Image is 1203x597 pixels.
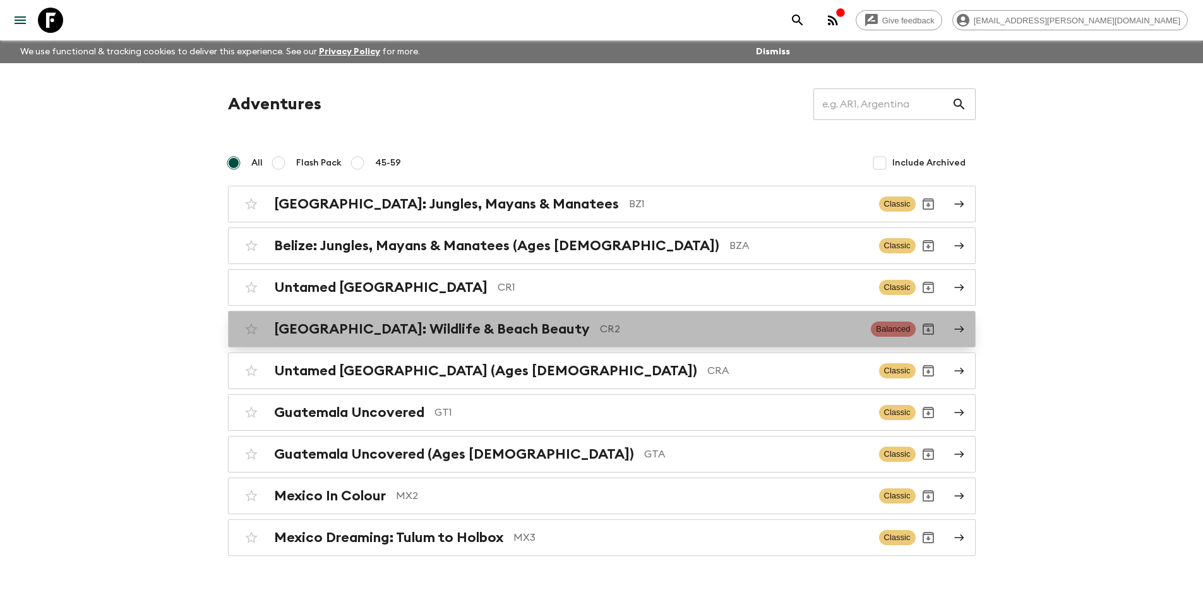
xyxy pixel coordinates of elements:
[228,353,976,389] a: Untamed [GEOGRAPHIC_DATA] (Ages [DEMOGRAPHIC_DATA])CRAClassicArchive
[916,400,941,425] button: Archive
[871,322,915,337] span: Balanced
[879,363,916,378] span: Classic
[228,311,976,347] a: [GEOGRAPHIC_DATA]: Wildlife & Beach BeautyCR2BalancedArchive
[274,446,634,462] h2: Guatemala Uncovered (Ages [DEMOGRAPHIC_DATA])
[967,16,1187,25] span: [EMAIL_ADDRESS][PERSON_NAME][DOMAIN_NAME]
[644,447,869,462] p: GTA
[228,269,976,306] a: Untamed [GEOGRAPHIC_DATA]CR1ClassicArchive
[879,196,916,212] span: Classic
[274,196,619,212] h2: [GEOGRAPHIC_DATA]: Jungles, Mayans & Manatees
[228,186,976,222] a: [GEOGRAPHIC_DATA]: Jungles, Mayans & ManateesBZ1ClassicArchive
[916,525,941,550] button: Archive
[274,363,697,379] h2: Untamed [GEOGRAPHIC_DATA] (Ages [DEMOGRAPHIC_DATA])
[875,16,942,25] span: Give feedback
[916,358,941,383] button: Archive
[879,447,916,462] span: Classic
[15,40,425,63] p: We use functional & tracking cookies to deliver this experience. See our for more.
[274,279,488,296] h2: Untamed [GEOGRAPHIC_DATA]
[274,529,503,546] h2: Mexico Dreaming: Tulum to Holbox
[892,157,966,169] span: Include Archived
[228,227,976,264] a: Belize: Jungles, Mayans & Manatees (Ages [DEMOGRAPHIC_DATA])BZAClassicArchive
[856,10,942,30] a: Give feedback
[729,238,869,253] p: BZA
[785,8,810,33] button: search adventures
[375,157,401,169] span: 45-59
[296,157,342,169] span: Flash Pack
[879,280,916,295] span: Classic
[274,404,424,421] h2: Guatemala Uncovered
[228,519,976,556] a: Mexico Dreaming: Tulum to HolboxMX3ClassicArchive
[319,47,380,56] a: Privacy Policy
[228,478,976,514] a: Mexico In ColourMX2ClassicArchive
[251,157,263,169] span: All
[813,87,952,122] input: e.g. AR1, Argentina
[753,43,793,61] button: Dismiss
[916,442,941,467] button: Archive
[228,92,321,117] h1: Adventures
[952,10,1188,30] div: [EMAIL_ADDRESS][PERSON_NAME][DOMAIN_NAME]
[916,191,941,217] button: Archive
[629,196,869,212] p: BZ1
[274,488,386,504] h2: Mexico In Colour
[916,233,941,258] button: Archive
[228,394,976,431] a: Guatemala UncoveredGT1ClassicArchive
[228,436,976,473] a: Guatemala Uncovered (Ages [DEMOGRAPHIC_DATA])GTAClassicArchive
[434,405,869,420] p: GT1
[274,321,590,337] h2: [GEOGRAPHIC_DATA]: Wildlife & Beach Beauty
[274,238,719,254] h2: Belize: Jungles, Mayans & Manatees (Ages [DEMOGRAPHIC_DATA])
[916,483,941,509] button: Archive
[879,238,916,253] span: Classic
[916,317,941,342] button: Archive
[879,488,916,504] span: Classic
[879,530,916,545] span: Classic
[513,530,869,545] p: MX3
[879,405,916,420] span: Classic
[707,363,869,378] p: CRA
[396,488,869,504] p: MX2
[498,280,869,295] p: CR1
[8,8,33,33] button: menu
[916,275,941,300] button: Archive
[600,322,861,337] p: CR2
